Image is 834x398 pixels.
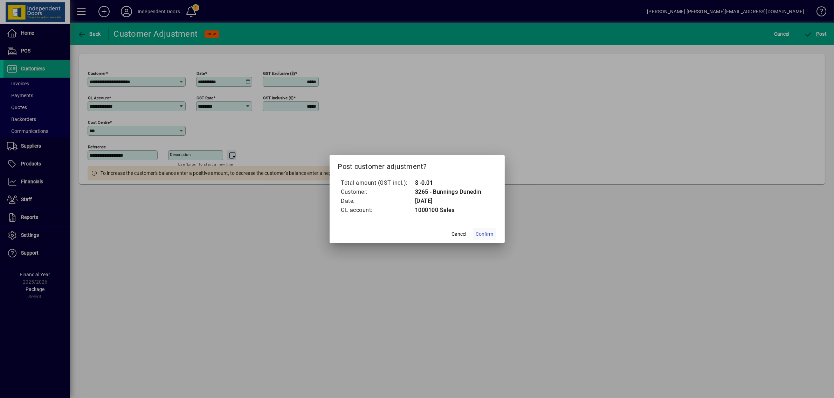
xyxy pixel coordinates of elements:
[341,178,415,187] td: Total amount (GST incl.):
[452,230,467,238] span: Cancel
[415,206,482,215] td: 1000100 Sales
[341,206,415,215] td: GL account:
[415,178,482,187] td: $ -0.01
[341,197,415,206] td: Date:
[330,155,505,175] h2: Post customer adjustment?
[415,197,482,206] td: [DATE]
[448,228,470,240] button: Cancel
[476,230,494,238] span: Confirm
[473,228,496,240] button: Confirm
[415,187,482,197] td: 3265 - Bunnings Dunedin
[341,187,415,197] td: Customer:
